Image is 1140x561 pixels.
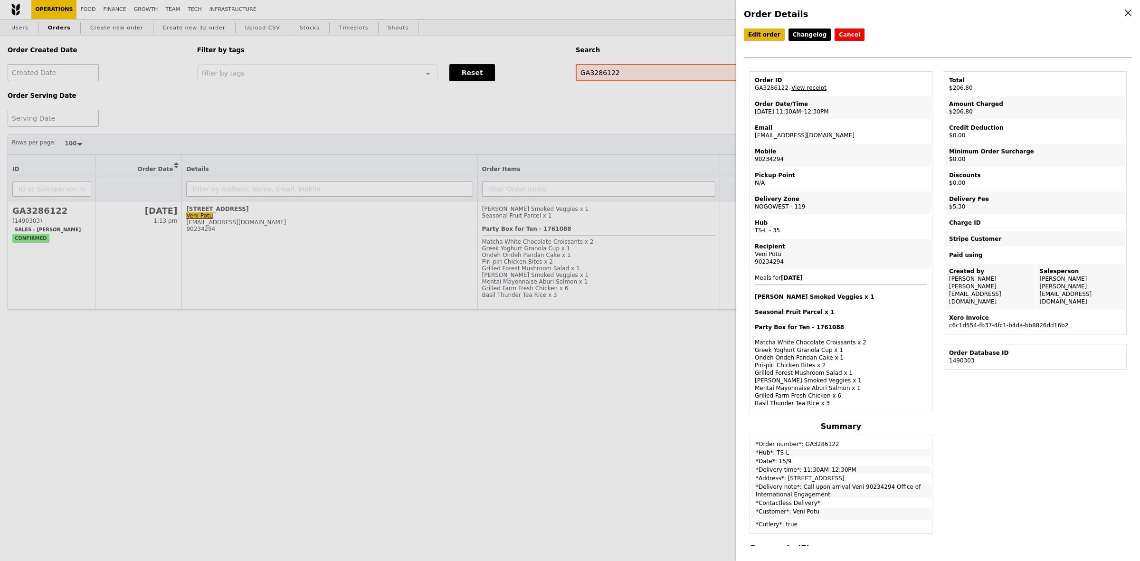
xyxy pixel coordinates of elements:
[755,308,927,316] h4: Seasonal Fruit Parcel x 1
[945,345,1125,368] td: 1490303
[751,144,931,167] td: 90234294
[751,120,931,143] td: [EMAIL_ADDRESS][DOMAIN_NAME]
[949,76,1121,84] div: Total
[751,475,931,482] td: *Address*: [STREET_ADDRESS]
[755,100,927,108] div: Order Date/Time
[744,29,785,41] a: Edit order
[755,250,927,258] div: Veni Potu
[755,275,927,407] span: Meals for
[750,422,932,431] h4: Summary
[751,457,931,465] td: *Date*: 15/9
[949,314,1121,322] div: Xero Invoice
[781,275,803,281] b: [DATE]
[949,235,1121,243] div: Stripe Customer
[945,264,1035,309] td: [PERSON_NAME] [PERSON_NAME][EMAIL_ADDRESS][DOMAIN_NAME]
[755,171,927,179] div: Pickup Point
[949,195,1121,203] div: Delivery Fee
[755,323,927,407] div: Matcha White Chocolate Croissants x 2 Greek Yoghurt Granola Cup x 1 Ondeh Ondeh Pandan Cake x 1 P...
[755,243,927,250] div: Recipient
[1036,264,1126,309] td: [PERSON_NAME] [PERSON_NAME][EMAIL_ADDRESS][DOMAIN_NAME]
[751,436,931,448] td: *Order number*: GA3286122
[949,124,1121,132] div: Credit Deduction
[751,499,931,507] td: *Contactless Delivery*:
[755,124,927,132] div: Email
[755,293,927,301] h4: [PERSON_NAME] Smoked Veggies x 1
[945,144,1125,167] td: $0.00
[755,195,927,203] div: Delivery Zone
[755,76,927,84] div: Order ID
[788,29,831,41] a: Changelog
[755,258,927,266] div: 90234294
[755,219,927,227] div: Hub
[949,349,1121,357] div: Order Database ID
[788,85,791,91] span: –
[945,120,1125,143] td: $0.00
[751,483,931,498] td: *Delivery note*: Call upon arrival Veni 90234294 Office of International Engagement
[949,322,1068,329] a: c6c1d554-fb37-4fc1-b4da-bb8826dd16b2
[949,171,1121,179] div: Discounts
[835,29,864,41] button: Cancel
[945,73,1125,95] td: $206.80
[751,191,931,214] td: NOGOWEST - 119
[751,466,931,474] td: *Delivery time*: 11:30AM–12:30PM
[949,267,1031,275] div: Created by
[751,168,931,190] td: N/A
[945,168,1125,190] td: $0.00
[945,191,1125,214] td: $5.30
[949,148,1121,155] div: Minimum Order Surcharge
[755,148,927,155] div: Mobile
[1040,267,1122,275] div: Salesperson
[751,449,931,456] td: *Hub*: TS-L
[791,85,826,91] a: View receipt
[744,9,808,19] span: Order Details
[751,73,931,95] td: GA3286122
[949,219,1121,227] div: Charge ID
[751,508,931,520] td: *Customer*: Veni Potu
[751,521,931,532] td: *Cutlery*: true
[751,215,931,238] td: TS-L - 35
[949,100,1121,108] div: Amount Charged
[750,543,932,552] h4: Comments (7)
[751,96,931,119] td: [DATE] 11:30AM–12:30PM
[949,251,1121,259] div: Paid using
[945,96,1125,119] td: $206.80
[755,323,927,331] h4: Party Box for Ten - 1761088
